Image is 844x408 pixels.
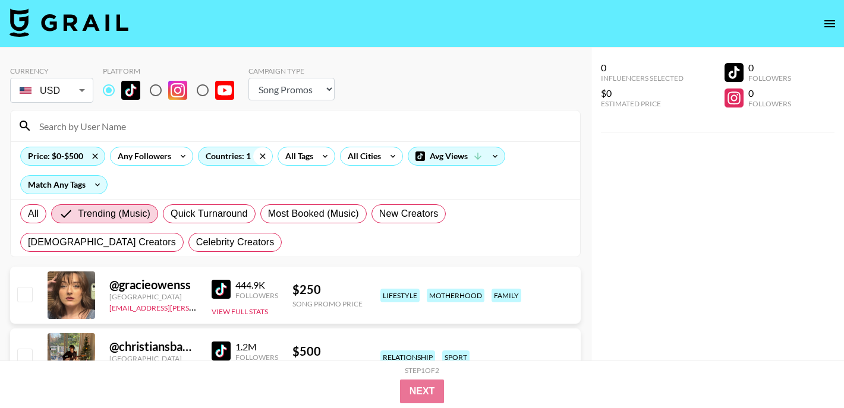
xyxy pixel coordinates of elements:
[748,99,791,108] div: Followers
[109,354,197,363] div: [GEOGRAPHIC_DATA]
[248,67,335,75] div: Campaign Type
[21,176,107,194] div: Match Any Tags
[21,147,105,165] div: Price: $0-$500
[199,147,272,165] div: Countries: 1
[379,207,439,221] span: New Creators
[427,289,484,302] div: motherhood
[109,339,197,354] div: @ christiansbanned
[212,341,231,360] img: TikTok
[380,289,420,302] div: lifestyle
[292,299,363,308] div: Song Promo Price
[109,301,285,312] a: [EMAIL_ADDRESS][PERSON_NAME][DOMAIN_NAME]
[492,289,521,302] div: family
[268,207,359,221] span: Most Booked (Music)
[341,147,383,165] div: All Cities
[103,67,244,75] div: Platform
[601,62,684,74] div: 0
[748,87,791,99] div: 0
[278,147,316,165] div: All Tags
[12,80,91,101] div: USD
[235,279,278,291] div: 444.9K
[785,349,830,394] iframe: Drift Widget Chat Controller
[196,235,275,249] span: Celebrity Creators
[442,350,470,364] div: sport
[601,99,684,108] div: Estimated Price
[215,81,234,100] img: YouTube
[408,147,505,165] div: Avg Views
[78,207,150,221] span: Trending (Music)
[405,366,439,375] div: Step 1 of 2
[235,353,278,362] div: Followers
[168,81,187,100] img: Instagram
[111,147,174,165] div: Any Followers
[212,307,268,316] button: View Full Stats
[32,116,573,135] input: Search by User Name
[109,292,197,301] div: [GEOGRAPHIC_DATA]
[212,280,231,299] img: TikTok
[28,235,176,249] span: [DEMOGRAPHIC_DATA] Creators
[400,379,445,403] button: Next
[109,277,197,292] div: @ gracieowenss
[10,8,128,37] img: Grail Talent
[818,12,842,36] button: open drawer
[292,282,363,297] div: $ 250
[380,350,435,364] div: relationship
[10,67,93,75] div: Currency
[601,87,684,99] div: $0
[28,207,39,221] span: All
[292,344,363,359] div: $ 500
[171,207,248,221] span: Quick Turnaround
[235,341,278,353] div: 1.2M
[601,74,684,83] div: Influencers Selected
[748,74,791,83] div: Followers
[235,291,278,300] div: Followers
[748,62,791,74] div: 0
[121,81,140,100] img: TikTok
